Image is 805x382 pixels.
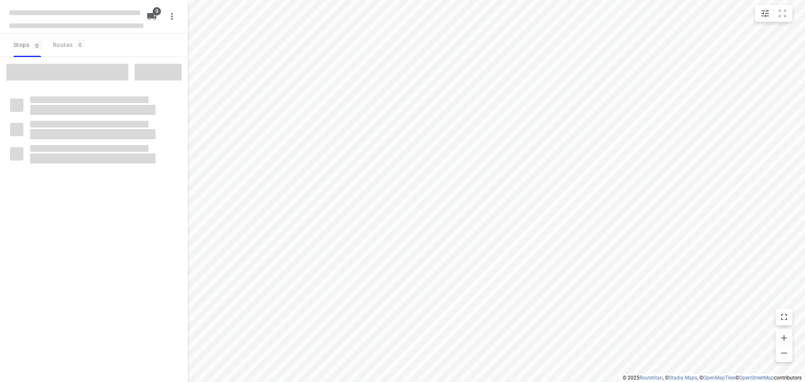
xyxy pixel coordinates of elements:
[755,5,792,22] div: small contained button group
[669,375,697,381] a: Stadia Maps
[757,5,774,22] button: Map settings
[623,375,802,381] li: © 2025 , © , © © contributors
[739,375,774,381] a: OpenStreetMap
[639,375,663,381] a: Routetitan
[703,375,735,381] a: OpenMapTiles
